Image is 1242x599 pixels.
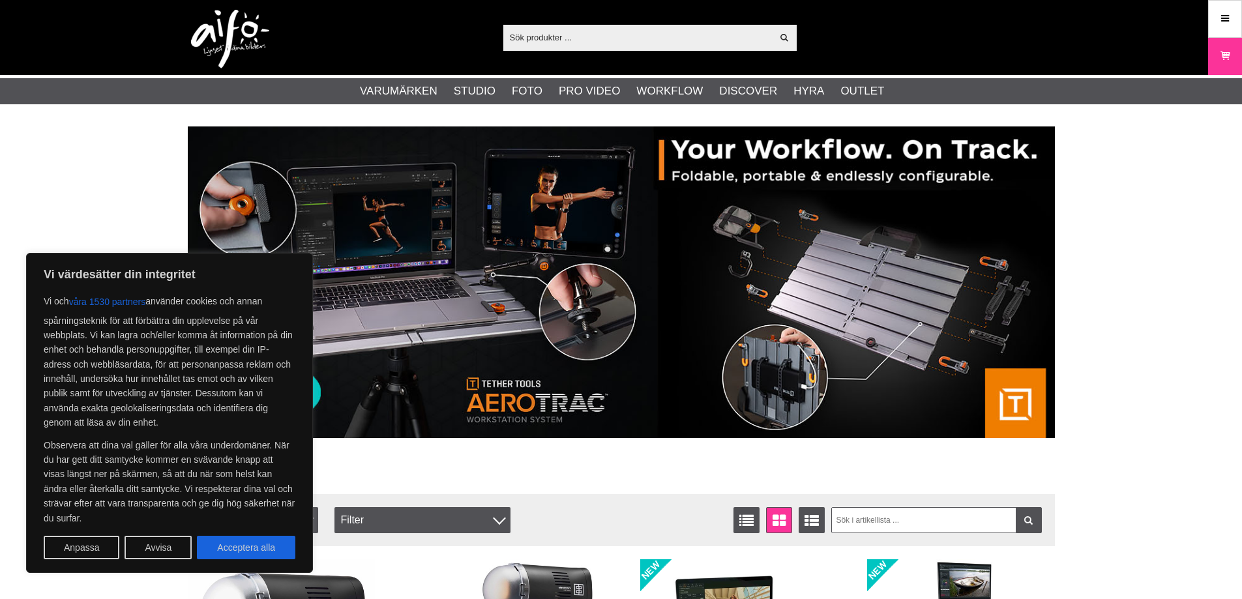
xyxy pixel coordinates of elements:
[334,507,510,533] div: Filter
[44,267,295,282] p: Vi värdesätter din integritet
[840,83,884,100] a: Outlet
[44,290,295,430] p: Vi och använder cookies och annan spårningsteknik för att förbättra din upplevelse på vår webbpla...
[503,27,773,47] input: Sök produkter ...
[26,253,313,573] div: Vi värdesätter din integritet
[636,83,703,100] a: Workflow
[1016,507,1042,533] a: Filtrera
[44,438,295,525] p: Observera att dina val gäller för alla våra underdomäner. När du har gett ditt samtycke kommer en...
[191,10,269,68] img: logo.png
[766,507,792,533] a: Fönstervisning
[512,83,542,100] a: Foto
[188,126,1055,438] img: Annons:007 banner-header-aerotrac-1390x500.jpg
[793,83,824,100] a: Hyra
[44,536,119,559] button: Anpassa
[719,83,777,100] a: Discover
[360,83,437,100] a: Varumärken
[69,290,146,314] button: våra 1530 partners
[197,536,295,559] button: Acceptera alla
[454,83,495,100] a: Studio
[799,507,825,533] a: Utökad listvisning
[831,507,1042,533] input: Sök i artikellista ...
[733,507,760,533] a: Listvisning
[125,536,192,559] button: Avvisa
[559,83,620,100] a: Pro Video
